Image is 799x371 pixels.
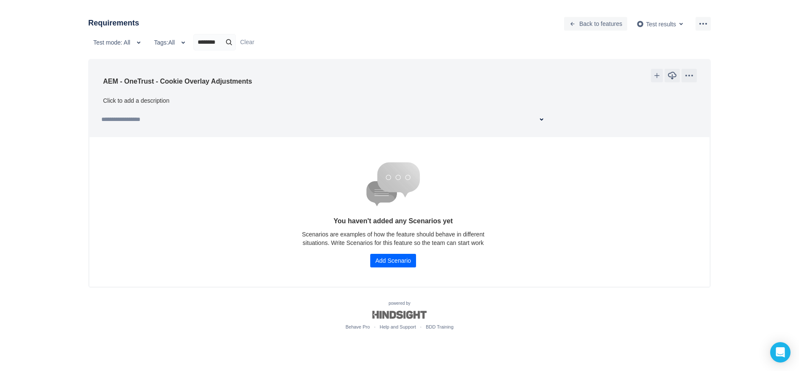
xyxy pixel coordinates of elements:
h3: AEM - OneTrust - Cookie Overlay Adjustments [103,76,252,87]
a: Help and Support [380,324,416,329]
span: Tags: All [154,36,175,49]
span: search icon [224,38,234,46]
span: add icon [654,72,660,79]
span: Add Scenario [375,254,411,267]
div: Click to add a description [103,98,169,104]
a: BDD Training [426,324,453,329]
button: Test results [631,17,691,31]
button: Tags:All [149,36,193,49]
div: Open Intercom Messenger [770,342,791,363]
div: powered by [81,301,718,331]
a: Back to features [564,20,627,27]
span: download icon [667,70,677,81]
h3: You haven't added any Scenarios yet [77,216,710,226]
p: Scenarios are examples of how the feature should behave in different situations. Write Scenarios ... [77,230,710,247]
img: AgwABIgr006M16MAAAAASUVORK5CYII= [637,20,644,28]
h3: Requirements [88,17,139,29]
button: Test mode: All [88,36,149,49]
a: Clear [240,39,254,45]
span: more [698,19,708,29]
a: Add Scenario [370,257,416,264]
button: Add Scenario [370,254,416,267]
span: Back to features [579,17,622,31]
a: Behave Pro [346,324,370,329]
span: Test results [646,20,676,27]
button: Back to features [564,17,627,31]
span: Test mode: All [93,36,130,49]
span: more [684,70,694,81]
span: back icon [569,20,576,27]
